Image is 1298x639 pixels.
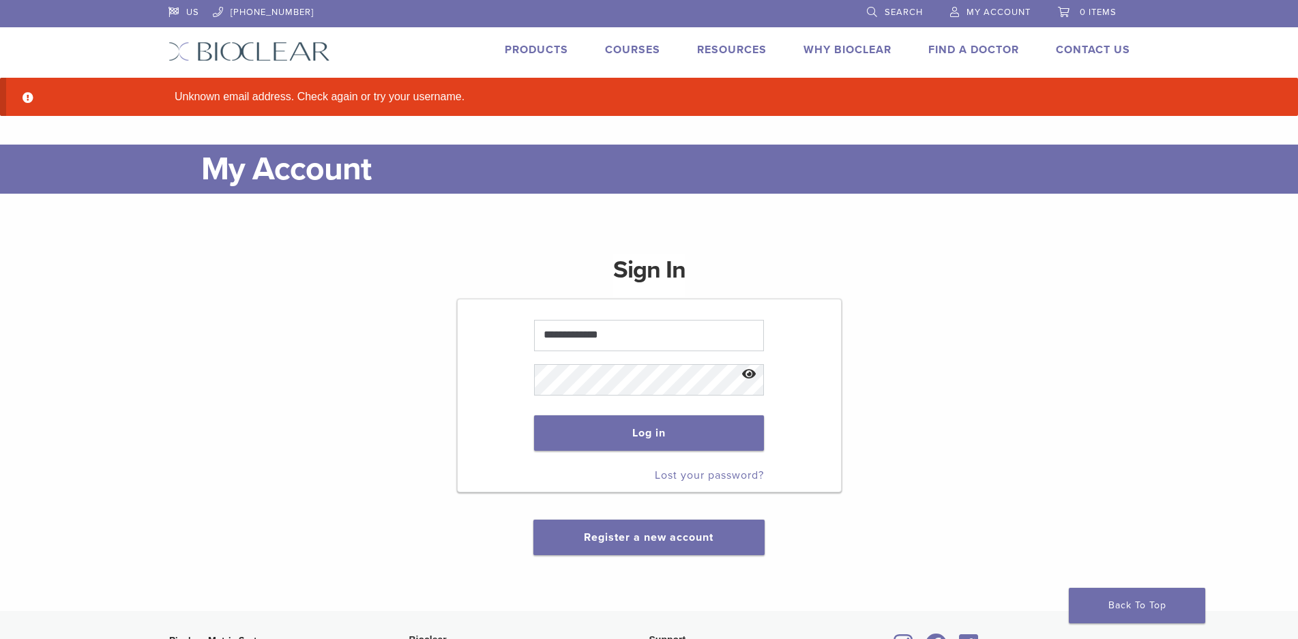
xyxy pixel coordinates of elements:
span: 0 items [1080,7,1117,18]
span: Search [885,7,923,18]
button: Register a new account [533,520,764,555]
li: Unknown email address. Check again or try your username. [169,89,1151,105]
h1: My Account [201,145,1130,194]
a: Courses [605,43,660,57]
a: Why Bioclear [803,43,891,57]
a: Register a new account [584,531,713,544]
h1: Sign In [613,254,685,297]
button: Show password [735,357,764,392]
img: Bioclear [168,42,330,61]
button: Log in [534,415,764,451]
a: Resources [697,43,767,57]
a: Products [505,43,568,57]
a: Lost your password? [655,469,764,482]
a: Back To Top [1069,588,1205,623]
a: Find A Doctor [928,43,1019,57]
span: My Account [967,7,1031,18]
a: Contact Us [1056,43,1130,57]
